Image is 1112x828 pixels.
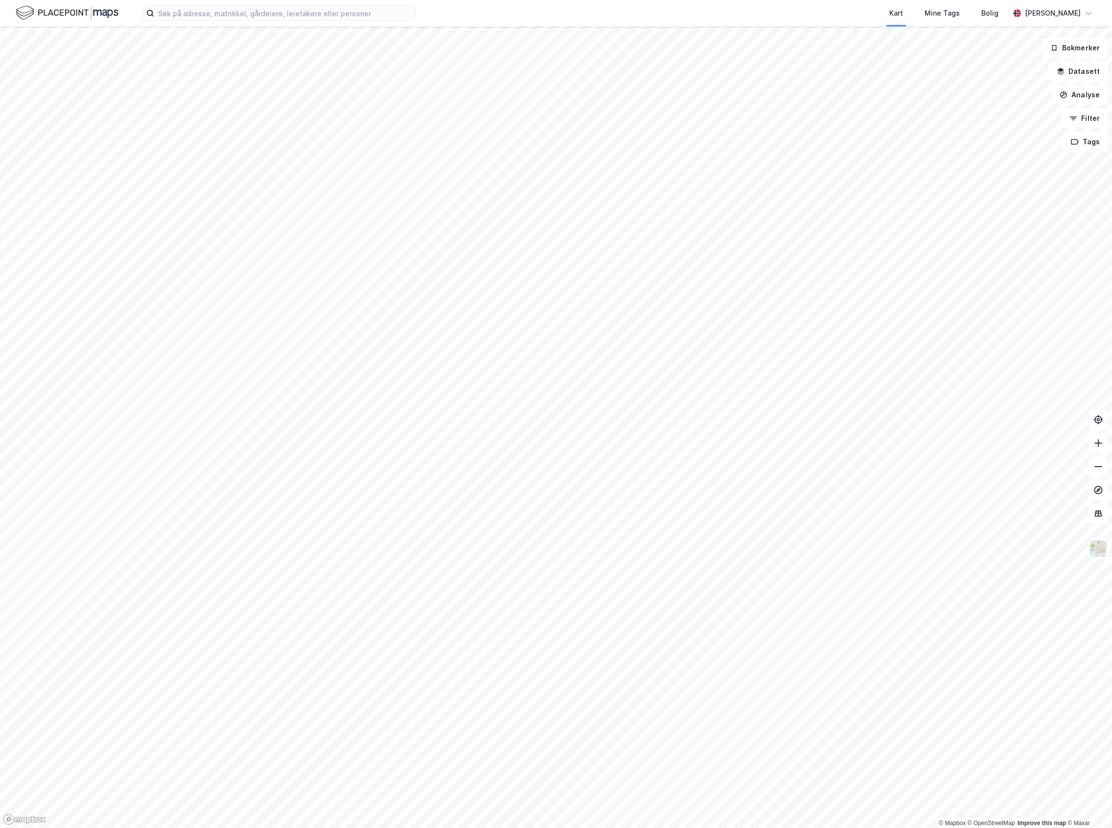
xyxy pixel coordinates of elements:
input: Søk på adresse, matrikkel, gårdeiere, leietakere eller personer [154,6,416,21]
iframe: Chat Widget [1063,781,1112,828]
button: Tags [1063,132,1108,152]
button: Datasett [1048,62,1108,81]
img: Z [1089,539,1108,558]
div: [PERSON_NAME] [1025,7,1081,19]
div: Mine Tags [925,7,960,19]
a: Mapbox homepage [3,814,46,825]
div: Kart [889,7,903,19]
div: Bolig [981,7,998,19]
div: Kontrollprogram for chat [1063,781,1112,828]
a: Improve this map [1018,820,1066,827]
a: OpenStreetMap [968,820,1015,827]
img: logo.f888ab2527a4732fd821a326f86c7f29.svg [16,4,118,22]
a: Mapbox [939,820,966,827]
button: Bokmerker [1042,38,1108,58]
button: Analyse [1051,85,1108,105]
button: Filter [1061,109,1108,128]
